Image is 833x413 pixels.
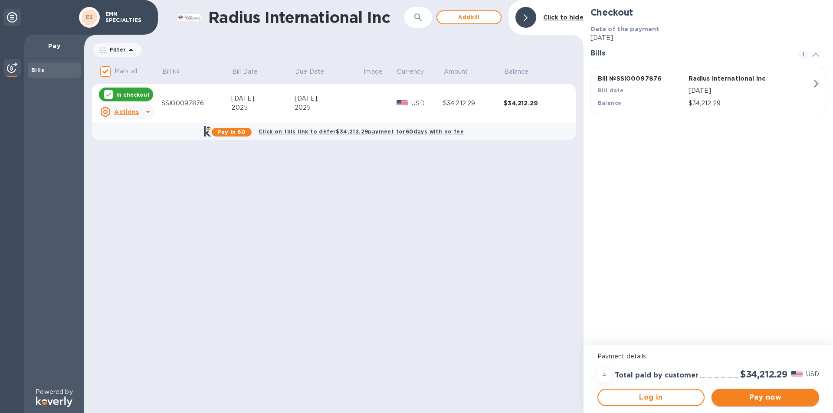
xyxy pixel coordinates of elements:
h3: Total paid by customer [615,371,699,380]
span: 1 [798,49,809,60]
span: Amount [444,67,479,76]
p: Powered by [36,387,72,397]
p: USD [411,99,443,108]
img: Logo [36,397,72,407]
img: USD [791,371,803,377]
p: Image [364,67,383,76]
p: Bill № SSI00097876 [598,74,685,83]
p: EMM SPECIALTIES [105,11,149,23]
span: Add bill [444,12,494,23]
b: Balance [598,100,622,106]
p: Currency [397,67,424,76]
span: Due Date [295,67,335,76]
p: Balance [504,67,528,76]
div: SSI00097876 [161,99,231,108]
p: Bill № [162,67,180,76]
p: Due Date [295,67,324,76]
p: [DATE] [689,86,812,95]
p: Payment details [597,352,819,361]
p: Mark all [115,67,137,76]
p: Bill Date [232,67,258,76]
div: $34,212.29 [504,99,564,107]
h2: $34,212.29 [740,369,787,380]
b: Bills [31,67,44,73]
p: Radius International Inc [689,74,776,83]
p: Filter [106,46,126,53]
span: Balance [504,67,540,76]
b: ES [86,14,93,20]
div: [DATE], [231,94,294,103]
button: Log in [597,389,705,406]
p: Pay [31,42,77,50]
b: Date of the payment [590,26,659,33]
span: Pay now [718,392,812,403]
div: 2025 [295,103,363,112]
button: Pay now [712,389,819,406]
div: $34,212.29 [443,99,504,108]
button: Bill №SSI00097876Radius International IncBill date[DATE]Balance$34,212.29 [590,67,826,115]
b: Pay in 60 [217,129,246,135]
b: Click on this link to defer $34,212.29 payment for 60 days with no fee [259,128,464,135]
b: Click to hide [543,14,584,21]
button: Addbill [436,10,502,24]
p: $34,212.29 [689,99,812,108]
h3: Bills [590,49,788,58]
h2: Checkout [590,7,826,18]
div: [DATE], [295,94,363,103]
div: 2025 [231,103,294,112]
p: In checkout [116,91,150,98]
span: Bill Date [232,67,269,76]
h1: Radius International Inc [208,8,404,26]
span: Log in [605,392,697,403]
b: Bill date [598,87,624,94]
u: Actions [114,108,139,115]
div: = [597,368,611,382]
p: Amount [444,67,468,76]
p: USD [806,370,819,379]
img: USD [397,100,408,106]
span: Bill № [162,67,191,76]
p: [DATE] [590,33,826,42]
